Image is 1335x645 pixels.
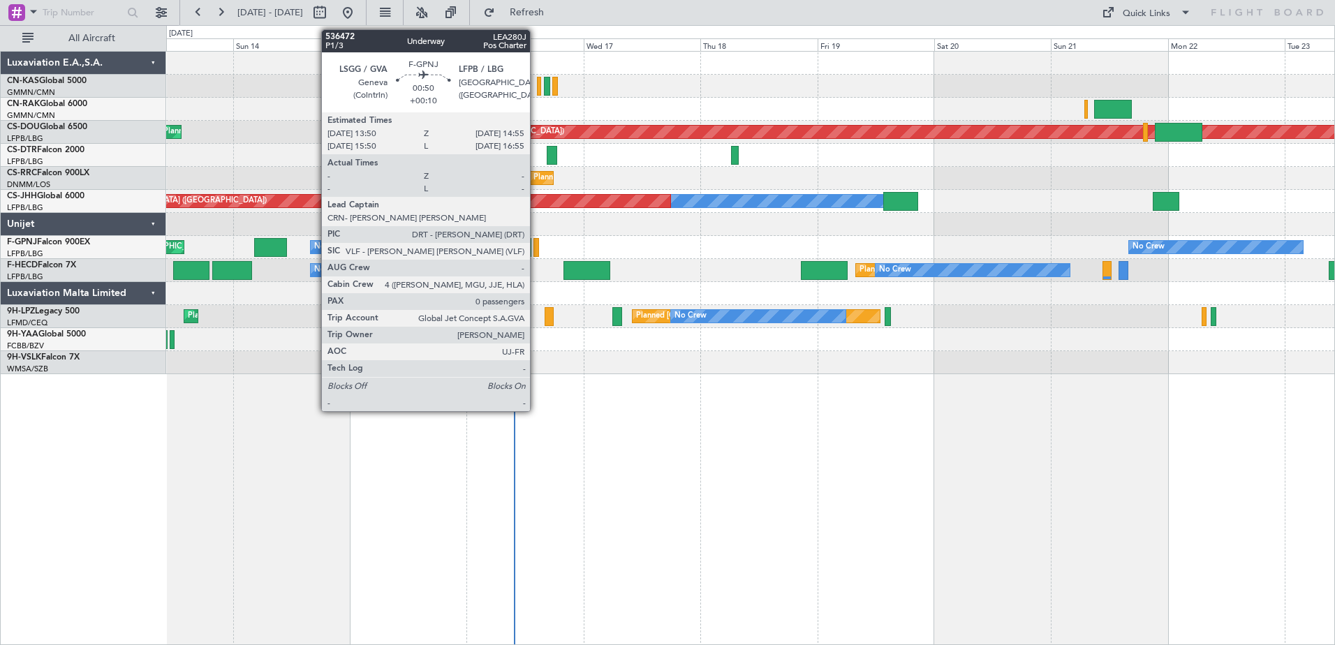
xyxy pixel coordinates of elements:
a: GMMN/CMN [7,110,55,121]
span: All Aircraft [36,34,147,43]
div: Planned Maint London ([GEOGRAPHIC_DATA]) [397,121,564,142]
div: No Crew [314,260,346,281]
a: LFMD/CEQ [7,318,47,328]
a: CN-RAKGlobal 6000 [7,100,87,108]
a: CN-KASGlobal 5000 [7,77,87,85]
a: LFPB/LBG [7,202,43,213]
div: No Crew [1133,237,1165,258]
a: F-GPNJFalcon 900EX [7,238,90,246]
div: Sat 13 [116,38,233,51]
a: DNMM/LOS [7,179,50,190]
div: Tue 16 [466,38,583,51]
span: CS-JHH [7,192,37,200]
span: CS-RRC [7,169,37,177]
a: 9H-YAAGlobal 5000 [7,330,86,339]
div: Sun 14 [233,38,350,51]
span: F-HECD [7,261,38,269]
a: CS-JHHGlobal 6000 [7,192,84,200]
span: CN-KAS [7,77,39,85]
a: CS-DTRFalcon 2000 [7,146,84,154]
a: F-HECDFalcon 7X [7,261,76,269]
a: CS-RRCFalcon 900LX [7,169,89,177]
input: Trip Number [43,2,123,23]
a: CS-DOUGlobal 6500 [7,123,87,131]
span: [DATE] - [DATE] [237,6,303,19]
div: Planned Maint Sofia [510,144,582,165]
span: CN-RAK [7,100,40,108]
div: Sun 21 [1051,38,1167,51]
div: Sat 20 [934,38,1051,51]
span: F-GPNJ [7,238,37,246]
span: 9H-VSLK [7,353,41,362]
div: Quick Links [1123,7,1170,21]
a: WMSA/SZB [7,364,48,374]
a: FCBB/BZV [7,341,44,351]
div: Planned Maint Cannes ([GEOGRAPHIC_DATA]) [188,306,353,327]
div: Thu 18 [700,38,817,51]
div: Planned Maint [GEOGRAPHIC_DATA] ([GEOGRAPHIC_DATA]) [860,260,1079,281]
span: 9H-YAA [7,330,38,339]
a: LFPB/LBG [7,156,43,167]
a: 9H-VSLKFalcon 7X [7,353,80,362]
a: LFPB/LBG [7,272,43,282]
div: [DATE] [169,28,193,40]
div: Fri 19 [818,38,934,51]
a: 9H-LPZLegacy 500 [7,307,80,316]
div: No Crew [314,237,346,258]
span: CS-DTR [7,146,37,154]
button: Refresh [477,1,561,24]
div: Planned [GEOGRAPHIC_DATA] ([GEOGRAPHIC_DATA]) [636,306,834,327]
div: Mon 15 [350,38,466,51]
div: No Crew [674,306,707,327]
span: Refresh [498,8,556,17]
a: LFPB/LBG [7,133,43,144]
a: GMMN/CMN [7,87,55,98]
div: Planned Maint [GEOGRAPHIC_DATA] ([GEOGRAPHIC_DATA]) [533,168,753,188]
button: All Aircraft [15,27,152,50]
a: LFPB/LBG [7,249,43,259]
span: CS-DOU [7,123,40,131]
div: No Crew [879,260,911,281]
span: 9H-LPZ [7,307,35,316]
div: Wed 17 [584,38,700,51]
button: Quick Links [1095,1,1198,24]
div: Mon 22 [1168,38,1285,51]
